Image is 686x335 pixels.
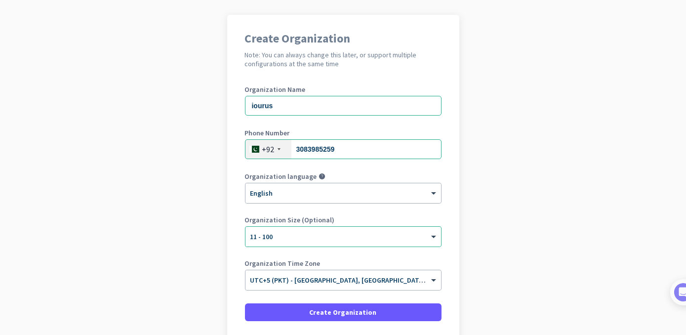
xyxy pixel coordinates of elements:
span: Create Organization [310,307,377,317]
label: Organization Time Zone [245,260,442,267]
label: Organization Name [245,86,442,93]
button: Create Organization [245,303,442,321]
label: Organization Size (Optional) [245,216,442,223]
div: +92 [262,144,275,154]
label: Organization language [245,173,317,180]
input: What is the name of your organization? [245,96,442,116]
input: 21 23456789 [245,139,442,159]
label: Phone Number [245,129,442,136]
h2: Note: You can always change this later, or support multiple configurations at the same time [245,50,442,68]
i: help [319,173,326,180]
h1: Create Organization [245,33,442,44]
